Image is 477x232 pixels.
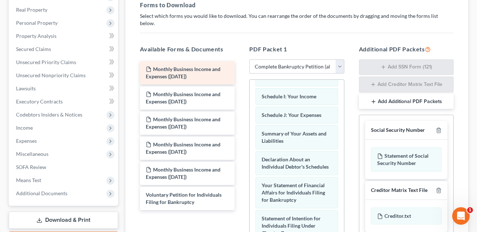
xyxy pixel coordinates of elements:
iframe: Intercom live chat [452,207,470,225]
span: Income [16,125,33,131]
span: Property Analysis [16,33,56,39]
div: Creditor.txt [371,208,442,224]
span: Secured Claims [16,46,51,52]
button: Add SSN Form (121) [359,59,454,75]
h5: Available Forms & Documents [140,45,235,54]
span: Unsecured Priority Claims [16,59,76,65]
span: Lawsuits [16,85,36,91]
a: Executory Contracts [10,95,118,108]
span: Expenses [16,138,37,144]
span: Personal Property [16,20,58,26]
h5: PDF Packet 1 [249,45,344,54]
span: Unsecured Nonpriority Claims [16,72,86,78]
span: Additional Documents [16,190,67,196]
span: Monthly Business Income and Expenses ([DATE]) [146,116,220,130]
span: Real Property [16,7,47,13]
span: Means Test [16,177,41,183]
button: Add Additional PDF Packets [359,94,454,109]
a: SOFA Review [10,161,118,174]
h5: Additional PDF Packets [359,45,454,54]
div: Social Security Number [371,127,425,134]
div: Creditor Matrix Text File [371,187,427,194]
span: Schedule J: Your Expenses [262,112,321,118]
span: Your Statement of Financial Affairs for Individuals Filing for Bankruptcy [262,182,325,203]
span: Monthly Business Income and Expenses ([DATE]) [146,91,220,105]
button: Add Creditor Matrix Text File [359,76,454,93]
span: Monthly Business Income and Expenses ([DATE]) [146,66,220,79]
span: SOFA Review [16,164,46,170]
a: Download & Print [9,212,118,229]
span: Schedule I: Your Income [262,93,316,99]
h5: Forms to Download [140,1,454,9]
span: Executory Contracts [16,98,63,105]
a: Lawsuits [10,82,118,95]
span: 1 [467,207,473,213]
span: Codebtors Insiders & Notices [16,111,82,118]
span: Declaration About an Individual Debtor's Schedules [262,156,329,170]
p: Select which forms you would like to download. You can rearrange the order of the documents by dr... [140,12,454,27]
a: Property Analysis [10,30,118,43]
a: Unsecured Nonpriority Claims [10,69,118,82]
div: Statement of Social Security Number [371,148,442,172]
span: Voluntary Petition for Individuals Filing for Bankruptcy [146,192,222,205]
a: Unsecured Priority Claims [10,56,118,69]
a: Secured Claims [10,43,118,56]
span: Monthly Business Income and Expenses ([DATE]) [146,166,220,180]
span: Miscellaneous [16,151,48,157]
span: Summary of Your Assets and Liabilities [262,130,327,144]
span: Monthly Business Income and Expenses ([DATE]) [146,141,220,155]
